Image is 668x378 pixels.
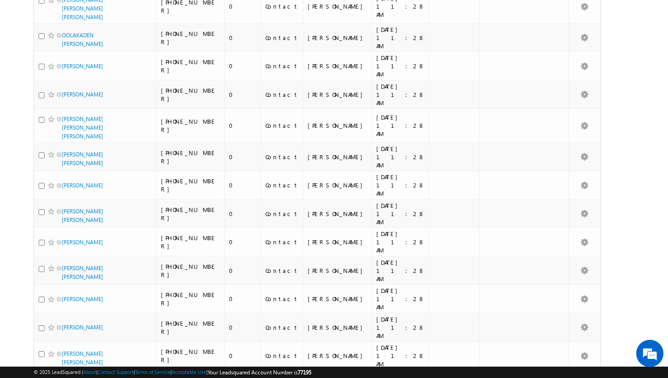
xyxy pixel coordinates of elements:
div: Contact [265,121,299,130]
div: 0 [229,91,256,99]
a: [PERSON_NAME] [PERSON_NAME] [62,208,103,223]
span: 77195 [298,369,311,376]
textarea: Type your message and hit 'Enter' [12,84,166,272]
a: Contact Support [98,369,134,375]
div: [PHONE_NUMBER] [161,348,220,364]
div: [DATE] 11:28 AM [376,230,425,254]
div: 0 [229,295,256,303]
a: [PERSON_NAME] [PERSON_NAME] [62,265,103,280]
div: [DATE] 11:28 AM [376,315,425,340]
div: [PHONE_NUMBER] [161,149,220,165]
div: [DATE] 11:28 AM [376,113,425,138]
img: d_60004797649_company_0_60004797649 [15,48,38,60]
div: [PERSON_NAME] [308,91,367,99]
div: 0 [229,210,256,218]
a: Terms of Service [135,369,170,375]
div: Contact [265,2,299,10]
div: [PHONE_NUMBER] [161,177,220,193]
div: Contact [265,352,299,360]
div: Contact [265,267,299,275]
div: Contact [265,295,299,303]
a: [PERSON_NAME] [62,296,103,302]
div: [PERSON_NAME] [308,181,367,189]
div: [PERSON_NAME] [308,153,367,161]
span: Your Leadsquared Account Number is [208,369,311,376]
div: [PHONE_NUMBER] [161,291,220,307]
div: [DATE] 11:28 AM [376,145,425,169]
div: 0 [229,121,256,130]
div: [PERSON_NAME] [308,238,367,246]
div: Contact [265,153,299,161]
a: About [83,369,96,375]
div: [PHONE_NUMBER] [161,117,220,134]
span: © 2025 LeadSquared | | | | | [34,368,311,377]
div: 0 [229,323,256,332]
div: [PHONE_NUMBER] [161,58,220,74]
div: 0 [229,2,256,10]
em: Start Chat [124,280,165,292]
a: Acceptable Use [172,369,206,375]
div: 0 [229,181,256,189]
div: [PERSON_NAME] [308,121,367,130]
div: 0 [229,238,256,246]
div: Contact [265,181,299,189]
div: [PHONE_NUMBER] [161,319,220,336]
a: [PERSON_NAME] [62,324,103,331]
div: 0 [229,34,256,42]
div: [PHONE_NUMBER] [161,206,220,222]
a: [PERSON_NAME] [62,63,103,70]
div: Contact [265,210,299,218]
div: [PERSON_NAME] [308,210,367,218]
div: [DATE] 11:28 AM [376,258,425,283]
div: [PERSON_NAME] [308,267,367,275]
div: Minimize live chat window [149,5,171,26]
div: [DATE] 11:28 AM [376,54,425,78]
div: 0 [229,352,256,360]
div: 0 [229,267,256,275]
div: [PERSON_NAME] [308,352,367,360]
div: [DATE] 11:28 AM [376,287,425,311]
div: [PHONE_NUMBER] [161,262,220,279]
div: [DATE] 11:28 AM [376,82,425,107]
div: 0 [229,153,256,161]
div: [PHONE_NUMBER] [161,234,220,250]
div: [PERSON_NAME] [308,34,367,42]
div: [PERSON_NAME] [308,2,367,10]
div: 0 [229,62,256,70]
a: [PERSON_NAME] [62,239,103,246]
a: [PERSON_NAME] [PERSON_NAME] [62,350,103,366]
div: Contact [265,62,299,70]
a: [PERSON_NAME] [62,91,103,98]
div: Contact [265,34,299,42]
div: [DATE] 11:28 AM [376,25,425,50]
div: [PHONE_NUMBER] [161,86,220,103]
div: [DATE] 11:28 AM [376,173,425,197]
div: [PHONE_NUMBER] [161,30,220,46]
div: [PERSON_NAME] [308,323,367,332]
div: [DATE] 11:28 AM [376,343,425,368]
div: Contact [265,323,299,332]
div: [DATE] 11:28 AM [376,202,425,226]
div: [PERSON_NAME] [308,295,367,303]
a: [PERSON_NAME] [62,182,103,189]
a: [PERSON_NAME] [PERSON_NAME] [PERSON_NAME] [62,116,103,140]
div: Contact [265,91,299,99]
a: [PERSON_NAME] [PERSON_NAME] [62,151,103,166]
a: OOLAKADEN [PERSON_NAME] [62,32,103,47]
div: Contact [265,238,299,246]
div: [PERSON_NAME] [308,62,367,70]
div: Chat with us now [47,48,153,60]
